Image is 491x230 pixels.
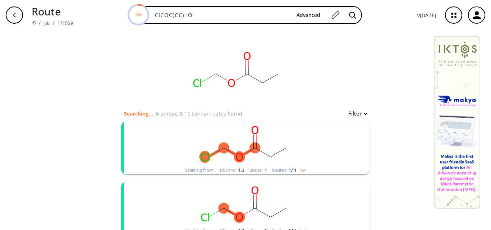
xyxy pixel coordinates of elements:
span: 1 / 1 [289,168,297,173]
p: Route [32,4,73,19]
img: Banner [434,36,480,208]
p: v [DATE] [417,11,436,19]
input: Enter SMILES [151,11,291,19]
li: / [39,19,41,27]
div: Steps : [249,168,267,173]
div: Starting from: [185,168,215,173]
svg: CCC(=O)OCCl [152,182,339,226]
svg: CCC(=O)OCCl [152,121,339,166]
div: RScore : [220,168,244,173]
img: Spaya logo [32,20,36,25]
span: 1.0 [237,167,244,173]
svg: ClCOC(CC)=O [166,30,309,109]
img: Down [297,166,306,172]
button: Filter [344,111,367,116]
div: Routes: [271,168,306,173]
a: Job [43,20,50,26]
p: Searching... [124,110,153,117]
text: 5% [135,11,142,18]
p: 6 unique & 10 similar routes found [156,110,242,117]
li: / [53,19,55,27]
button: Advanced [291,9,326,22]
span: 1 [263,167,267,173]
a: 171569 [58,20,73,26]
